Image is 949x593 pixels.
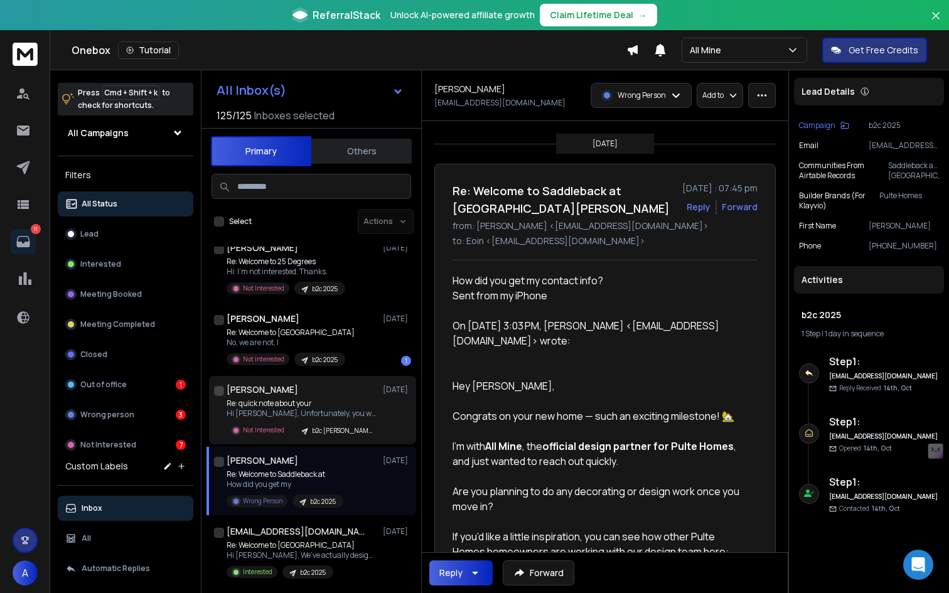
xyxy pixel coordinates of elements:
p: Hi [PERSON_NAME], We’ve actually designed some [227,550,377,560]
p: b2c 2025 [310,497,336,506]
button: Lead [58,222,193,247]
p: No, we are not. I [227,338,355,348]
p: Interested [243,567,272,577]
button: Meeting Booked [58,282,193,307]
p: All Mine [690,44,726,56]
p: Email [799,141,818,151]
p: Re: Welcome to [GEOGRAPHIC_DATA] [227,540,377,550]
p: b2c 2025 [869,120,939,131]
div: | [802,329,936,339]
p: [DATE] : 07:45 pm [682,182,758,195]
p: Closed [80,350,107,360]
h3: Custom Labels [65,460,128,473]
p: [DATE] [383,314,411,324]
button: Primary [211,136,311,166]
p: Inbox [82,503,102,513]
div: Onebox [72,41,626,59]
p: [EMAIL_ADDRESS][DOMAIN_NAME] [869,141,939,151]
p: to: Eoin <[EMAIL_ADDRESS][DOMAIN_NAME]> [453,235,758,247]
p: Communities From Airtable Records [799,161,888,181]
h6: Step 1 : [829,474,939,489]
button: Claim Lifetime Deal→ [540,4,657,26]
button: Reply [429,560,493,585]
button: A [13,560,38,585]
p: Lead [80,229,99,239]
p: Hi [PERSON_NAME], Unfortunately, you were [227,409,377,419]
p: Wrong person [80,410,134,420]
p: [DATE] [383,385,411,395]
h1: [PERSON_NAME] [227,454,298,467]
button: Out of office1 [58,372,193,397]
button: Closed [58,342,193,367]
div: Congrats on your new home — such an exciting milestone! 🏡 [453,409,748,424]
a: 11 [11,229,36,254]
p: Lead Details [802,85,855,98]
div: Open Intercom Messenger [903,550,933,580]
p: Saddleback at [GEOGRAPHIC_DATA][PERSON_NAME] [888,161,939,181]
p: Add to [702,90,724,100]
button: Campaign [799,120,849,131]
p: Interested [80,259,121,269]
strong: official design partner for Pulte Homes [542,439,734,453]
h6: [EMAIL_ADDRESS][DOMAIN_NAME] [829,371,939,381]
h1: [PERSON_NAME] [227,242,298,254]
h1: [PERSON_NAME] [434,83,505,95]
p: How did you get my [227,479,343,489]
p: Re: quick note about your [227,398,377,409]
p: b2c 2025 [300,568,326,577]
span: 125 / 125 [217,108,252,123]
p: Contacted [839,504,900,513]
p: Press to check for shortcuts. [78,87,170,112]
p: 11 [31,224,41,234]
p: b2c 2025 [312,355,338,365]
p: Re: Welcome to Saddleback at [227,469,343,479]
h1: All Inbox(s) [217,84,286,97]
button: Automatic Replies [58,556,193,581]
div: Are you planning to do any decorating or design work once you move in? [453,484,748,514]
p: [DATE] [383,526,411,537]
h6: Step 1 : [829,414,939,429]
div: Hey [PERSON_NAME], [453,378,748,393]
button: All Campaigns [58,120,193,146]
button: Meeting Completed [58,312,193,337]
div: 1 [401,356,411,366]
button: Forward [503,560,574,585]
p: Not Interested [243,355,284,364]
button: Tutorial [118,41,179,59]
button: Close banner [928,8,944,38]
div: Activities [794,266,944,294]
p: All [82,533,91,543]
button: All [58,526,193,551]
p: [DATE] [592,139,618,149]
button: Inbox [58,496,193,521]
strong: All Mine [485,439,522,453]
p: [DATE] [383,456,411,466]
h1: [PERSON_NAME] [227,383,298,396]
p: Get Free Credits [849,44,918,56]
span: ReferralStack [313,8,380,23]
p: Not Interested [243,425,284,435]
span: Cmd + Shift + k [102,85,159,100]
p: b2c [PERSON_NAME] 2025 [312,426,372,435]
h3: Inboxes selected [254,108,335,123]
p: First Name [799,221,836,231]
span: 14th, Oct [872,504,900,513]
div: Sent from my iPhone [453,288,748,303]
blockquote: On [DATE] 3:03 PM, [PERSON_NAME] <[EMAIL_ADDRESS][DOMAIN_NAME]> wrote: [453,318,748,363]
p: Builder Brands (For Klayvio) [799,191,879,211]
button: All Status [58,191,193,216]
p: [PERSON_NAME] [869,221,939,231]
button: Reply [687,201,710,213]
p: [PHONE_NUMBER] [869,241,939,251]
p: Not Interested [243,284,284,293]
button: Get Free Credits [822,38,927,63]
span: → [638,9,647,21]
label: Select [229,216,252,227]
p: Reply Received [839,383,912,393]
button: Wrong person3 [58,402,193,427]
p: Meeting Completed [80,319,155,329]
button: All Inbox(s) [206,78,414,103]
button: Not Interested7 [58,432,193,457]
